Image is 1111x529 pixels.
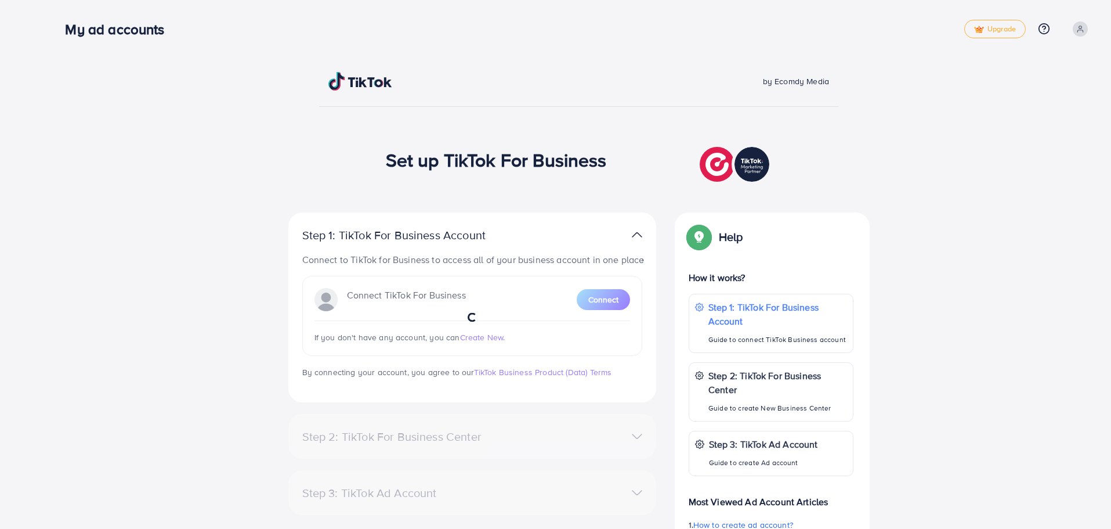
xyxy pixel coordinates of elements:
[974,25,1016,34] span: Upgrade
[689,226,710,247] img: Popup guide
[708,333,847,347] p: Guide to connect TikTok Business account
[632,226,642,243] img: TikTok partner
[700,144,772,185] img: TikTok partner
[708,369,847,397] p: Step 2: TikTok For Business Center
[65,21,173,38] h3: My ad accounts
[689,485,853,509] p: Most Viewed Ad Account Articles
[708,401,847,415] p: Guide to create New Business Center
[964,20,1026,38] a: tickUpgrade
[719,230,743,244] p: Help
[974,26,984,34] img: tick
[386,149,607,171] h1: Set up TikTok For Business
[708,300,847,328] p: Step 1: TikTok For Business Account
[328,72,392,91] img: TikTok
[709,437,818,451] p: Step 3: TikTok Ad Account
[709,456,818,470] p: Guide to create Ad account
[689,271,853,285] p: How it works?
[302,228,523,242] p: Step 1: TikTok For Business Account
[763,75,829,87] span: by Ecomdy Media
